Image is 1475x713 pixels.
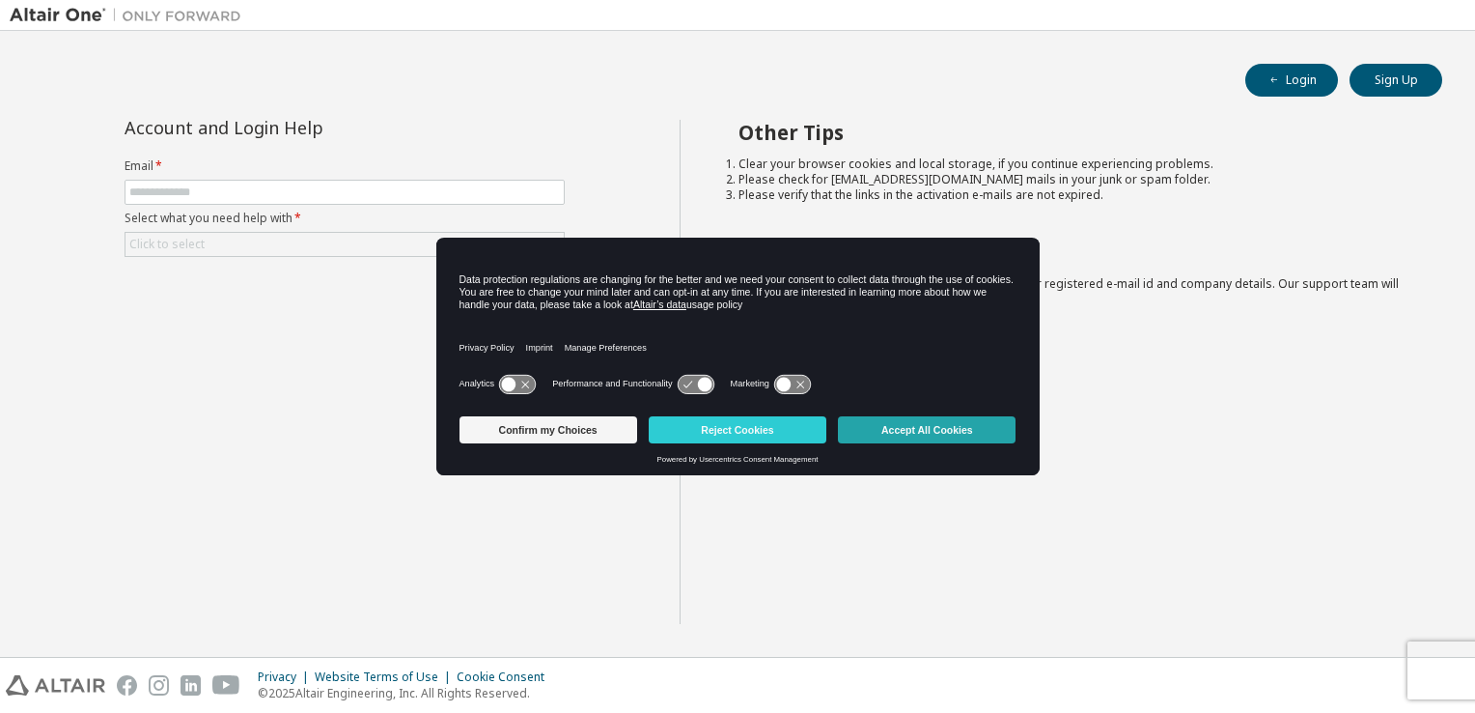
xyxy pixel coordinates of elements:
div: Website Terms of Use [315,670,457,685]
li: Please verify that the links in the activation e-mails are not expired. [738,187,1408,203]
img: instagram.svg [149,675,169,696]
div: Account and Login Help [125,120,477,135]
img: linkedin.svg [181,675,201,696]
span: with a brief description of the problem, your registered e-mail id and company details. Our suppo... [738,275,1399,307]
div: Cookie Consent [457,670,556,685]
div: Privacy [258,670,315,685]
h2: Not sure how to login? [738,240,1408,265]
button: Login [1245,64,1338,97]
button: Sign Up [1350,64,1442,97]
div: Click to select [125,233,564,256]
li: Clear your browser cookies and local storage, if you continue experiencing problems. [738,157,1408,172]
img: facebook.svg [117,675,137,696]
div: Click to select [129,237,205,252]
label: Select what you need help with [125,211,565,226]
p: © 2025 Altair Engineering, Inc. All Rights Reserved. [258,685,556,701]
img: Altair One [10,6,251,25]
img: youtube.svg [212,675,240,696]
li: Please check for [EMAIL_ADDRESS][DOMAIN_NAME] mails in your junk or spam folder. [738,172,1408,187]
label: Email [125,158,565,174]
h2: Other Tips [738,120,1408,145]
img: altair_logo.svg [6,675,105,696]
